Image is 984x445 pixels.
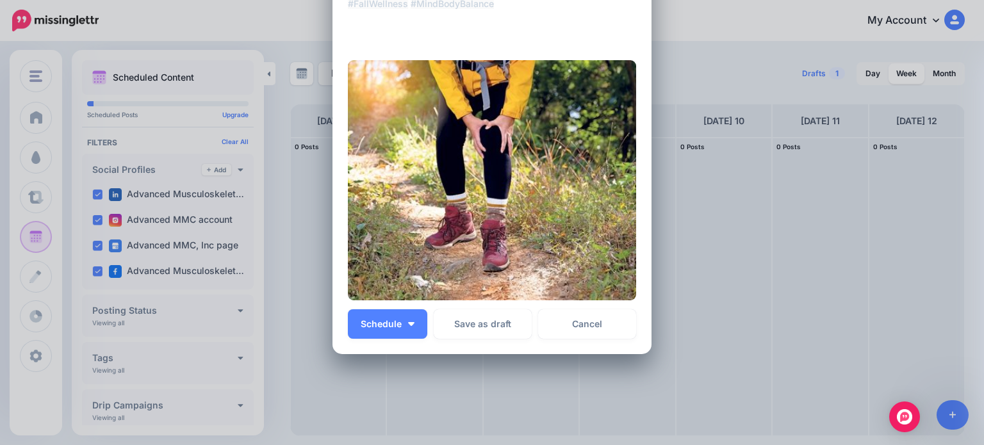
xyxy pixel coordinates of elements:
div: Open Intercom Messenger [889,401,920,432]
button: Schedule [348,309,427,339]
img: LI58J7FRHTUZN8JET9MFP5CIE0YOCAVI.jpg [348,60,636,300]
button: Save as draft [434,309,532,339]
img: arrow-down-white.png [408,322,414,326]
span: Schedule [361,320,402,328]
a: Cancel [538,309,636,339]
